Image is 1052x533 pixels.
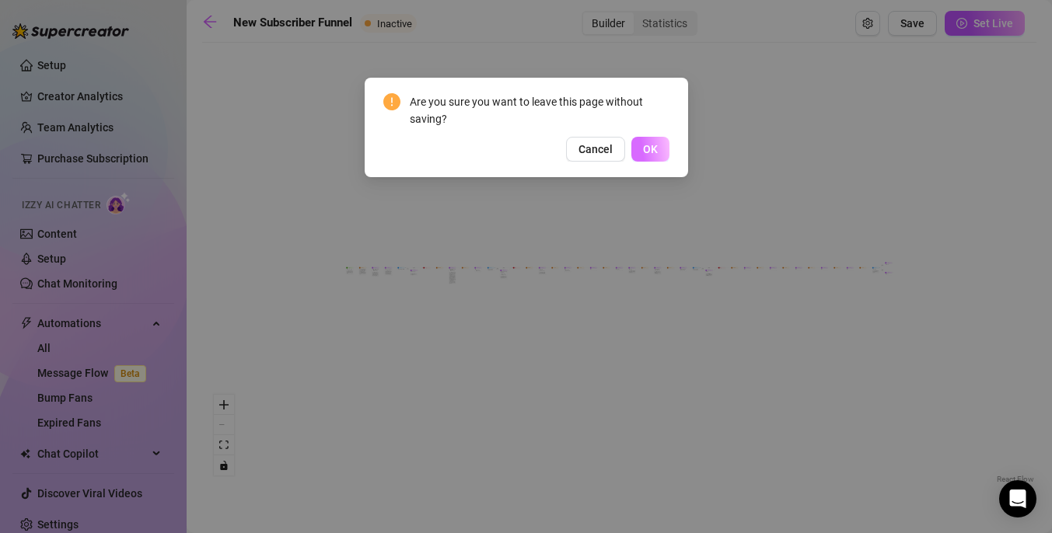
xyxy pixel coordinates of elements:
[578,143,613,155] span: Cancel
[643,143,658,155] span: OK
[999,480,1036,517] div: Open Intercom Messenger
[631,137,669,162] button: OK
[566,137,625,162] button: Cancel
[383,93,400,110] span: exclamation-circle
[410,93,669,127] div: Are you sure you want to leave this page without saving?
